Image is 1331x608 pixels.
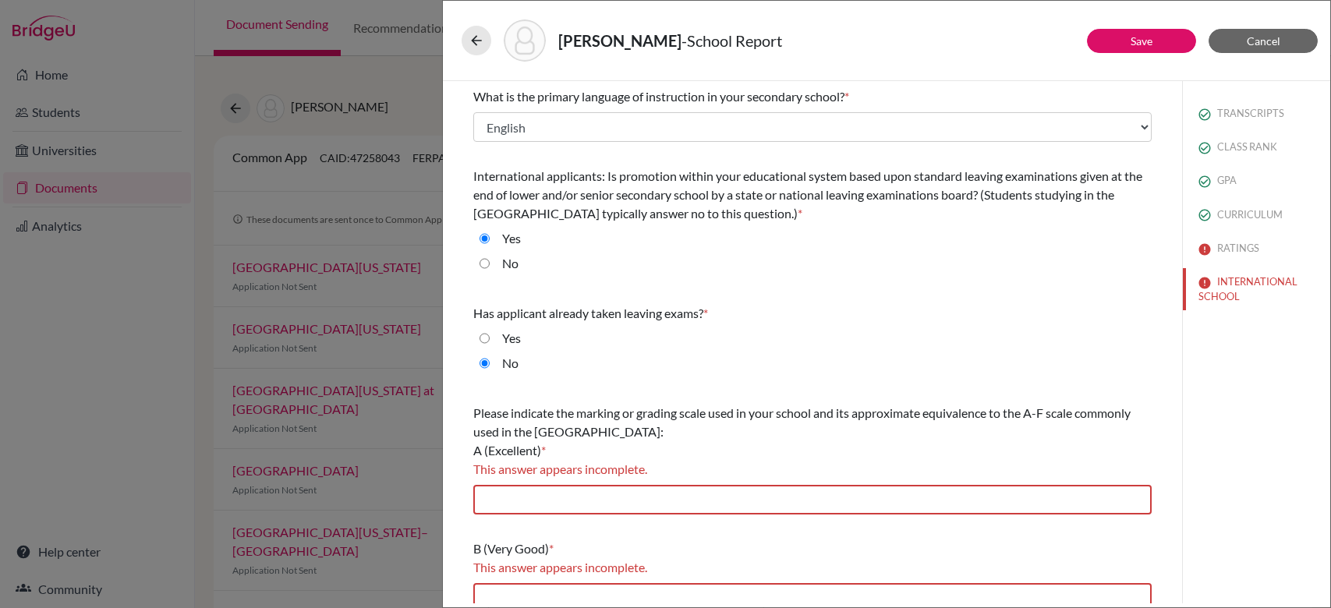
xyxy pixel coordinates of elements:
[1198,142,1211,154] img: check_circle_outline-e4d4ac0f8e9136db5ab2.svg
[502,354,519,373] label: No
[1183,100,1330,127] button: TRANSCRIPTS
[1198,175,1211,188] img: check_circle_outline-e4d4ac0f8e9136db5ab2.svg
[473,168,1142,221] span: International applicants: Is promotion within your educational system based upon standard leaving...
[1183,235,1330,262] button: RATINGS
[473,541,549,556] span: B (Very Good)
[473,306,703,320] span: Has applicant already taken leaving exams?
[502,229,521,248] label: Yes
[502,254,519,273] label: No
[1183,167,1330,194] button: GPA
[473,89,844,104] span: What is the primary language of instruction in your secondary school?
[473,461,647,476] span: This answer appears incomplete.
[681,31,782,50] span: - School Report
[1183,201,1330,228] button: CURRICULUM
[473,560,647,574] span: This answer appears incomplete.
[502,329,521,348] label: Yes
[1198,243,1211,256] img: error-544570611efd0a2d1de9.svg
[473,405,1131,458] span: Please indicate the marking or grading scale used in your school and its approximate equivalence ...
[1198,108,1211,121] img: check_circle_outline-e4d4ac0f8e9136db5ab2.svg
[1183,133,1330,161] button: CLASS RANK
[1198,209,1211,221] img: check_circle_outline-e4d4ac0f8e9136db5ab2.svg
[1183,268,1330,310] button: INTERNATIONAL SCHOOL
[558,31,681,50] strong: [PERSON_NAME]
[1198,277,1211,289] img: error-544570611efd0a2d1de9.svg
